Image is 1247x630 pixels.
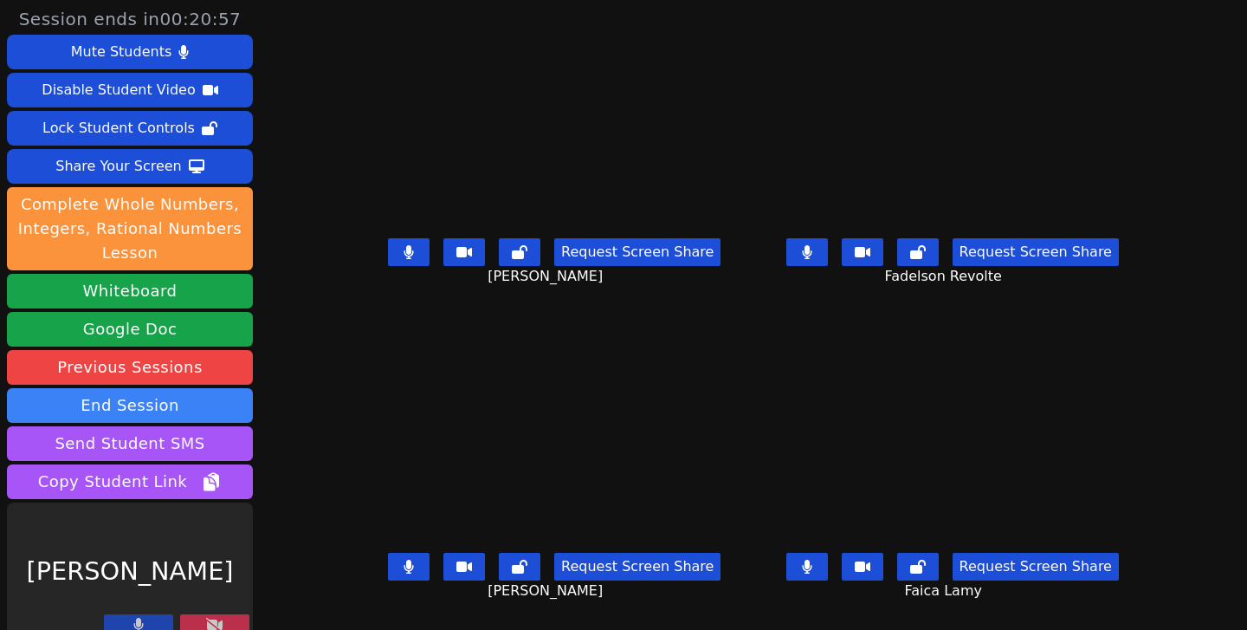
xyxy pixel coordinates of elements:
[42,114,195,142] div: Lock Student Controls
[160,9,242,29] time: 00:20:57
[885,266,1007,287] span: Fadelson Revolte
[7,388,253,423] button: End Session
[953,553,1119,581] button: Request Screen Share
[488,266,607,287] span: [PERSON_NAME]
[7,274,253,309] button: Whiteboard
[38,470,222,494] span: Copy Student Link
[7,350,253,385] a: Previous Sessions
[7,464,253,499] button: Copy Student Link
[71,38,171,66] div: Mute Students
[905,581,987,601] span: Faica Lamy
[7,111,253,146] button: Lock Student Controls
[7,312,253,347] a: Google Doc
[554,238,720,266] button: Request Screen Share
[42,76,195,104] div: Disable Student Video
[554,553,720,581] button: Request Screen Share
[7,149,253,184] button: Share Your Screen
[55,153,182,180] div: Share Your Screen
[953,238,1119,266] button: Request Screen Share
[7,426,253,461] button: Send Student SMS
[7,73,253,107] button: Disable Student Video
[7,35,253,69] button: Mute Students
[488,581,607,601] span: [PERSON_NAME]
[7,187,253,270] button: Complete Whole Numbers, Integers, Rational Numbers Lesson
[19,7,242,31] span: Session ends in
